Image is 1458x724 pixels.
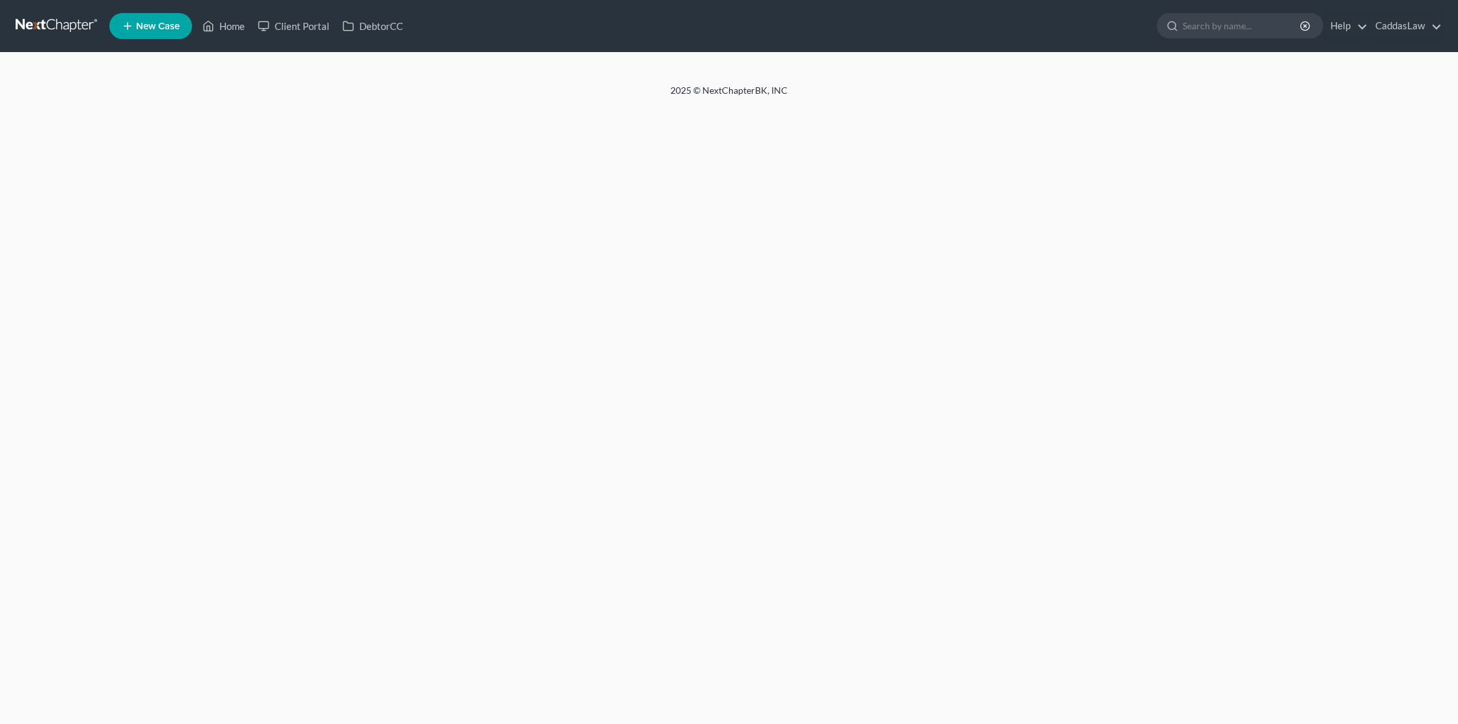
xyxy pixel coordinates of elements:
[1369,14,1442,38] a: CaddasLaw
[336,14,409,38] a: DebtorCC
[196,14,251,38] a: Home
[136,21,180,31] span: New Case
[358,84,1100,107] div: 2025 © NextChapterBK, INC
[1324,14,1368,38] a: Help
[251,14,336,38] a: Client Portal
[1183,14,1302,38] input: Search by name...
